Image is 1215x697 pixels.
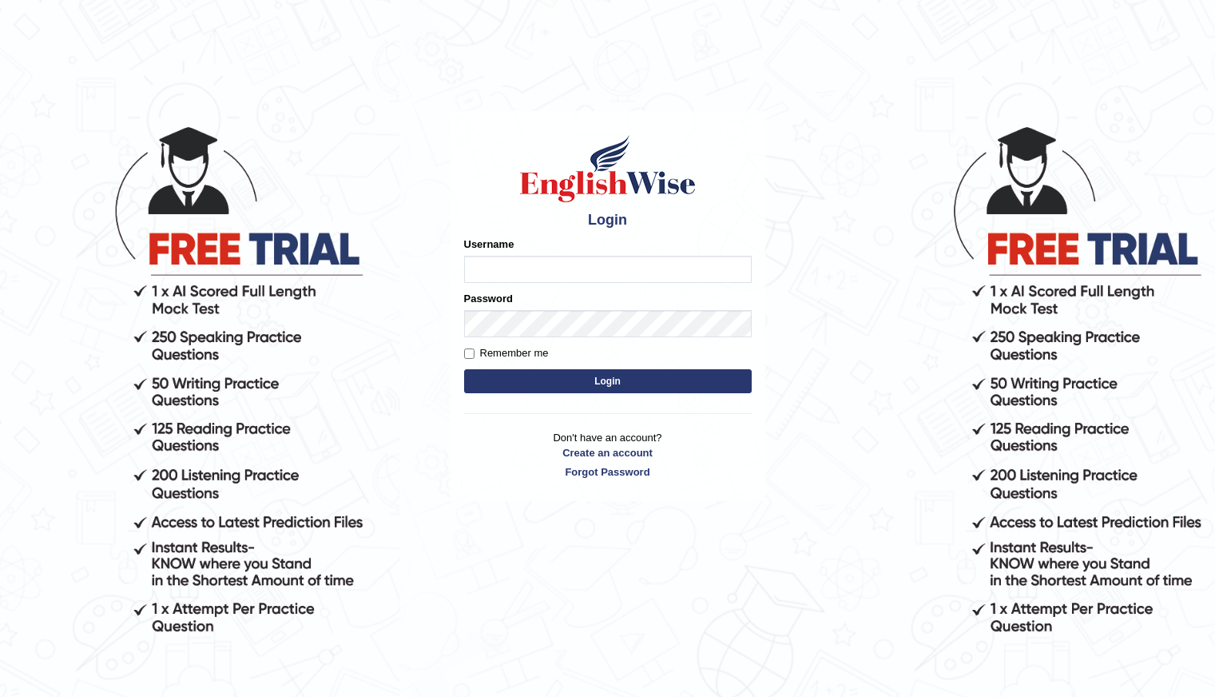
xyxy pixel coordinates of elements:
[517,133,699,205] img: Logo of English Wise sign in for intelligent practice with AI
[464,430,752,480] p: Don't have an account?
[464,464,752,480] a: Forgot Password
[464,213,752,229] h4: Login
[464,445,752,460] a: Create an account
[464,369,752,393] button: Login
[464,237,514,252] label: Username
[464,291,513,306] label: Password
[464,348,474,359] input: Remember me
[464,345,549,361] label: Remember me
